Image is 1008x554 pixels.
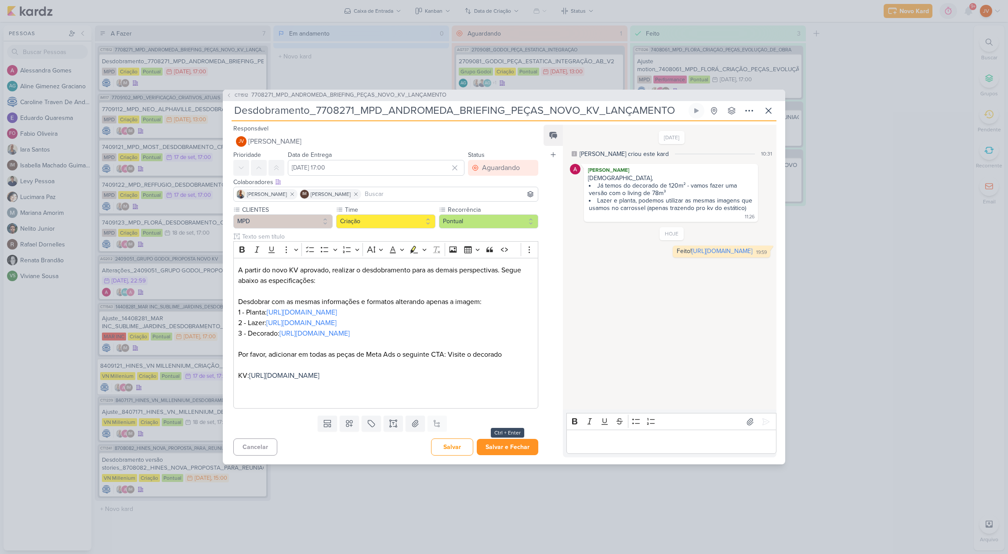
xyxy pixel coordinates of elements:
[745,214,754,221] div: 11:26
[363,189,536,199] input: Buscar
[233,214,333,228] button: MPD
[267,308,337,317] a: [URL][DOMAIN_NAME]
[288,151,332,159] label: Data de Entrega
[302,192,307,196] p: IM
[266,319,337,327] a: [URL][DOMAIN_NAME]
[236,136,247,147] div: Joney Viana
[566,430,776,454] div: Editor editing area: main
[238,297,533,307] p: Desdobrar com as mesmas informações e formatos alterando apenas a imagem:
[336,214,435,228] button: Criação
[279,329,350,338] a: [URL][DOMAIN_NAME]
[233,177,538,187] div: Colaboradores
[248,136,301,147] span: [PERSON_NAME]
[233,92,250,98] span: CT1512
[344,205,435,214] label: Time
[226,91,446,100] button: CT1512 7708271_MPD_ANDROMEDA_BRIEFING_PEÇAS_NOVO_KV_LANÇAMENTO
[431,438,473,456] button: Salvar
[238,265,533,297] p: A partir do novo KV aprovado, realizar o desdobramento para as demais perspectivas. Segue abaixo ...
[677,247,752,255] div: Feito!
[300,190,309,199] div: Isabella Machado Guimarães
[566,413,776,430] div: Editor toolbar
[247,190,287,198] span: [PERSON_NAME]
[439,214,538,228] button: Pontual
[468,160,538,176] button: Aguardando
[468,151,485,159] label: Status
[692,247,752,255] a: [URL][DOMAIN_NAME]
[251,91,446,100] span: 7708271_MPD_ANDROMEDA_BRIEFING_PEÇAS_NOVO_KV_LANÇAMENTO
[586,166,756,174] div: [PERSON_NAME]
[239,139,244,144] p: JV
[588,174,754,182] div: [DEMOGRAPHIC_DATA],
[249,371,319,380] a: [URL][DOMAIN_NAME]
[233,125,268,132] label: Responsável
[232,103,687,119] input: Kard Sem Título
[240,232,538,241] input: Texto sem título
[311,190,351,198] span: [PERSON_NAME]
[236,190,245,199] img: Iara Santos
[233,241,538,258] div: Editor toolbar
[288,160,464,176] input: Select a date
[233,151,261,159] label: Prioridade
[589,182,754,197] li: Já temos do decorado de 120m² - vamos fazer uma versão com o living de 78m³
[447,205,538,214] label: Recorrência
[756,249,767,256] div: 19:59
[477,439,538,455] button: Salvar e Fechar
[570,164,580,174] img: Alessandra Gomes
[761,150,772,158] div: 10:31
[491,428,524,438] div: Ctrl + Enter
[233,258,538,409] div: Editor editing area: main
[238,307,533,402] p: 1 - Planta: 2 - Lazer: 3 - Decorado: Por favor, adicionar em todas as peças de Meta Ads o seguint...
[693,107,700,114] div: Ligar relógio
[241,205,333,214] label: CLIENTES
[589,197,754,212] li: Lazer e planta, podemos utilizar as mesmas imagens que usamos no carrossel (apenas trazendo pro k...
[233,134,538,149] button: JV [PERSON_NAME]
[482,163,520,173] div: Aguardando
[233,438,277,456] button: Cancelar
[580,149,669,159] div: [PERSON_NAME] criou este kard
